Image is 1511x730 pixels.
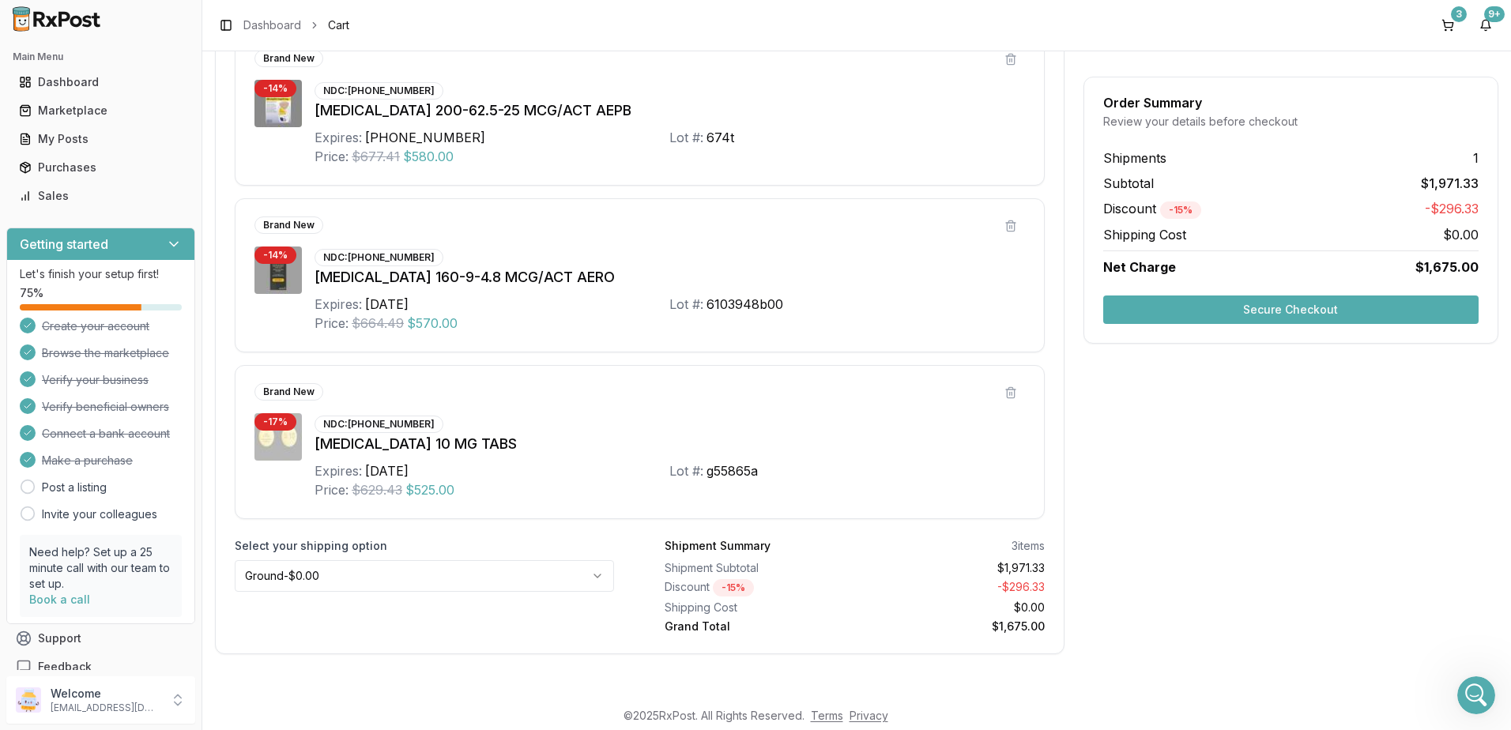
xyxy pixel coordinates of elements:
img: User avatar [16,687,41,713]
label: Select your shipping option [235,538,614,554]
div: LUIS says… [13,375,303,423]
p: Active [DATE] [77,20,146,36]
span: $1,675.00 [1415,258,1479,277]
a: Privacy [850,709,888,722]
div: Brand New [254,216,323,234]
div: Lot #: [669,295,703,314]
span: Net Charge [1103,259,1176,275]
h3: Getting started [20,235,108,254]
div: Shipment Summary [665,538,771,554]
a: Terms [811,709,843,722]
div: LUIS says… [13,69,303,120]
div: i have [MEDICAL_DATA] 10mg in the cart [57,69,303,119]
button: Purchases [6,155,195,180]
button: Home [247,6,277,36]
a: Marketplace [13,96,189,125]
textarea: Message… [13,484,303,511]
div: Close [277,6,306,35]
div: $0.00 [861,600,1044,615]
div: - 17 % [254,413,296,431]
p: [EMAIL_ADDRESS][DOMAIN_NAME] [51,702,160,714]
div: Manuel says… [13,298,303,376]
div: Sales [19,188,183,204]
button: Marketplace [6,98,195,123]
div: i can wait fie that till next week too [83,120,304,155]
div: Marketplace [19,103,183,119]
button: Upload attachment [75,517,88,530]
button: Gif picker [50,517,62,530]
span: Connect a bank account [42,426,170,442]
button: Emoji picker [24,517,37,530]
a: My Posts [13,125,189,153]
button: 9+ [1473,13,1498,38]
div: [PHONE_NUMBER] [365,128,485,147]
div: LUIS says… [13,120,303,156]
a: Sales [13,182,189,210]
span: $1,971.33 [1421,174,1479,193]
span: Create your account [42,318,149,334]
h1: [PERSON_NAME] [77,8,179,20]
div: Price: [315,314,349,333]
span: Subtotal [1103,174,1154,193]
div: Brand New [254,383,323,401]
div: i have [MEDICAL_DATA] 10mg in the cart [70,78,291,109]
span: $629.43 [352,480,402,499]
span: Shipping Cost [1103,225,1186,244]
span: Make a purchase [42,453,133,468]
div: - 14 % [254,246,296,264]
div: Grand Total [665,619,848,634]
a: Purchases [13,153,189,182]
span: $580.00 [403,147,454,166]
div: i can wait fie that till next week too [96,130,292,145]
div: Manuel says… [13,21,303,69]
img: Profile image for Manuel [45,9,70,34]
div: Shipping Cost [665,600,848,615]
div: NDC: [PHONE_NUMBER] [315,82,443,100]
p: Need help? Set up a 25 minute call with our team to set up. [29,544,172,592]
div: Brand New [254,50,323,67]
div: Price: [315,147,349,166]
span: Discount [1103,201,1201,216]
span: $525.00 [405,480,454,499]
div: [MEDICAL_DATA] 10 MG TABS [315,433,1025,455]
span: $664.49 [352,314,404,333]
div: Lot #: [669,128,703,147]
button: Send a message… [271,511,296,536]
div: Review your details before checkout [1103,114,1479,130]
a: Dashboard [243,17,301,33]
img: Trelegy Ellipta 200-62.5-25 MCG/ACT AEPB [254,80,302,127]
div: $1,971.33 [861,560,1044,576]
button: Support [6,624,195,653]
a: Dashboard [13,68,189,96]
a: Post a listing [42,480,107,495]
span: $677.41 [352,147,400,166]
a: Invite your colleagues [42,506,157,522]
div: Price: [315,480,349,499]
div: - 15 % [1160,201,1201,219]
div: $1,675.00 [861,619,1044,634]
div: Expires: [315,128,362,147]
a: Book a call [29,593,90,606]
div: Expires: [315,461,362,480]
span: Browse the marketplace [42,345,169,361]
div: Shipment Subtotal [665,560,848,576]
img: RxPost Logo [6,6,107,32]
div: - 14 % [254,80,296,97]
span: $0.00 [1443,225,1479,244]
div: [MEDICAL_DATA] 160-9-4.8 MCG/ACT AERO [315,266,1025,288]
div: g55865a [707,461,758,480]
div: 674t [707,128,734,147]
div: My Posts [19,131,183,147]
span: 1 [1473,149,1479,167]
div: 9+ [1484,6,1505,22]
div: Ill reserve the [MEDICAL_DATA] just in case so no one buys it [25,432,247,463]
div: [DATE] [365,461,409,480]
button: Sales [6,183,195,209]
div: 3 items [1012,538,1045,554]
span: $570.00 [407,314,458,333]
div: Ill reserve the [MEDICAL_DATA] just in case so no one buys it [13,423,259,472]
nav: breadcrumb [243,17,349,33]
div: NDC: [PHONE_NUMBER] [315,249,443,266]
div: [DATE] [365,295,409,314]
div: Expires: [315,295,362,314]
